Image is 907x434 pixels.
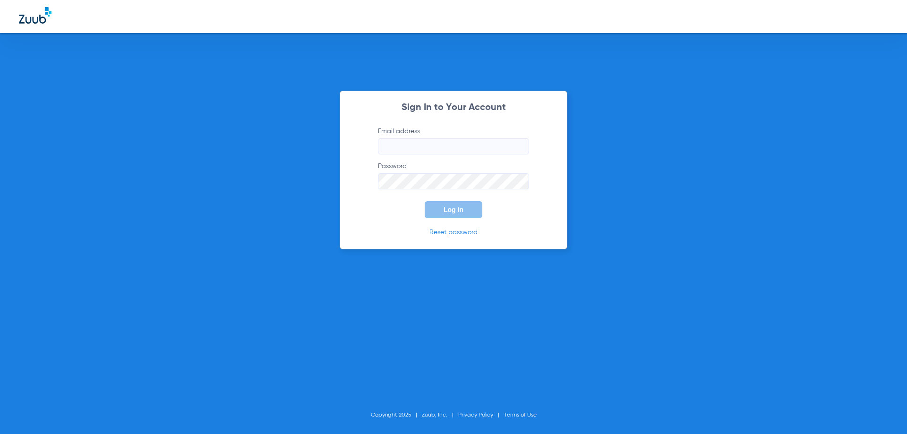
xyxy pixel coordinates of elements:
label: Password [378,162,529,189]
a: Terms of Use [504,412,537,418]
a: Reset password [429,229,478,236]
li: Zuub, Inc. [422,410,458,420]
li: Copyright 2025 [371,410,422,420]
img: Zuub Logo [19,7,51,24]
h2: Sign In to Your Account [364,103,543,112]
label: Email address [378,127,529,154]
input: Email address [378,138,529,154]
iframe: Chat Widget [860,389,907,434]
input: Password [378,173,529,189]
a: Privacy Policy [458,412,493,418]
button: Log In [425,201,482,218]
span: Log In [444,206,463,213]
